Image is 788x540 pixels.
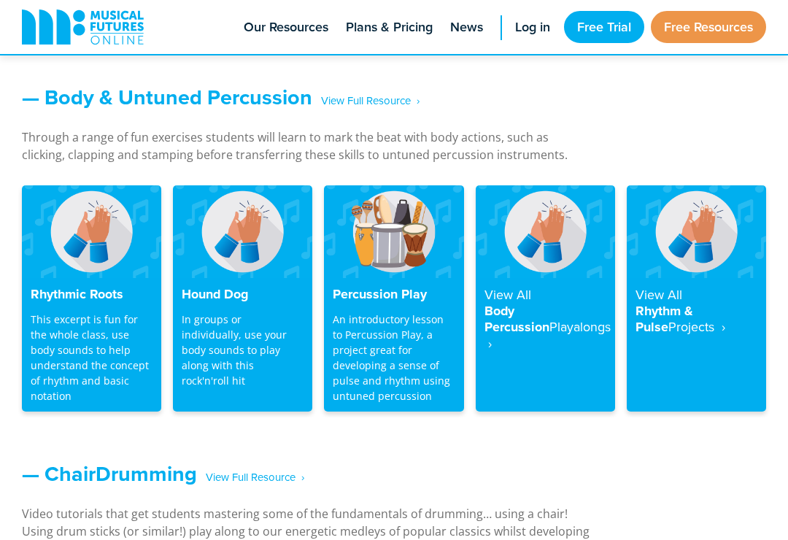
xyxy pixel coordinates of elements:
a: — ChairDrumming‎ ‎ ‎ View Full Resource‎‏‏‎ ‎ › [22,458,304,489]
span: Plans & Pricing [346,18,433,37]
a: Free Trial [564,11,644,43]
a: Hound Dog In groups or individually, use your body sounds to play along with this rock'n'roll hit [173,185,312,412]
a: View AllRhythm & PulseProjects ‎ › [627,185,766,412]
span: ‎ ‎ ‎ View Full Resource‎‏‏‎ ‎ › [312,88,420,114]
p: Through a range of fun exercises students will learn to mark the beat with body actions, such as ... [22,128,591,163]
span: Our Resources [244,18,328,37]
span: ‎ ‎ ‎ View Full Resource‎‏‏‎ ‎ › [197,465,304,490]
h4: Body Percussion [484,287,606,352]
strong: Projects ‎ › [668,317,725,336]
a: Rhythmic Roots This excerpt is fun for the whole class, use body sounds to help understand the co... [22,185,161,412]
h4: Hound Dog [182,287,304,303]
a: View AllBody PercussionPlayalongs ‎ › [476,185,615,412]
a: — Body & Untuned Percussion‎ ‎ ‎ View Full Resource‎‏‏‎ ‎ › [22,82,420,112]
span: News [450,18,483,37]
a: Free Resources [651,11,766,43]
h4: Rhythmic Roots [31,287,152,303]
span: Log in [515,18,550,37]
h4: Percussion Play [333,287,455,303]
strong: Playalongs ‎ › [484,317,611,352]
p: An introductory lesson to Percussion Play, a project great for developing a sense of pulse and rh... [333,312,455,404]
p: In groups or individually, use your body sounds to play along with this rock'n'roll hit [182,312,304,388]
a: Percussion Play An introductory lesson to Percussion Play, a project great for developing a sense... [324,185,463,412]
p: This excerpt is fun for the whole class, use body sounds to help understand the concept of rhythm... [31,312,152,404]
strong: View All [636,285,682,304]
strong: View All [484,285,531,304]
h4: Rhythm & Pulse [636,287,757,336]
